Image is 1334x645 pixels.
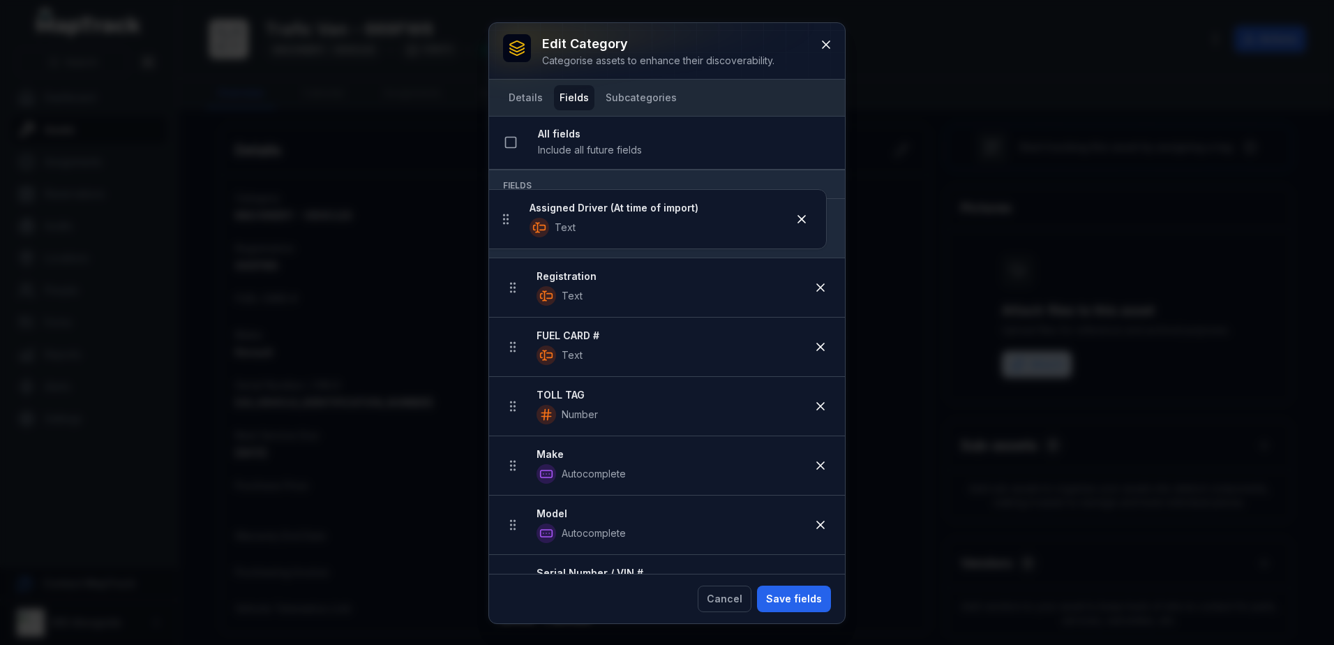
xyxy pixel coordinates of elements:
[600,85,682,110] button: Subcategories
[757,586,831,612] button: Save fields
[503,85,548,110] button: Details
[537,269,807,283] strong: Registration
[542,54,774,68] div: Categorise assets to enhance their discoverability.
[537,566,807,580] strong: Serial Number / VIN #
[537,329,807,343] strong: FUEL CARD #
[562,526,626,540] span: Autocomplete
[562,408,598,422] span: Number
[562,289,583,303] span: Text
[698,586,751,612] button: Cancel
[542,34,774,54] h3: Edit category
[537,447,807,461] strong: Make
[537,507,807,521] strong: Model
[554,85,594,110] button: Fields
[538,127,834,141] strong: All fields
[538,144,642,156] span: Include all future fields
[562,467,626,481] span: Autocomplete
[537,388,807,402] strong: TOLL TAG
[503,180,532,191] span: Fields
[562,348,583,362] span: Text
